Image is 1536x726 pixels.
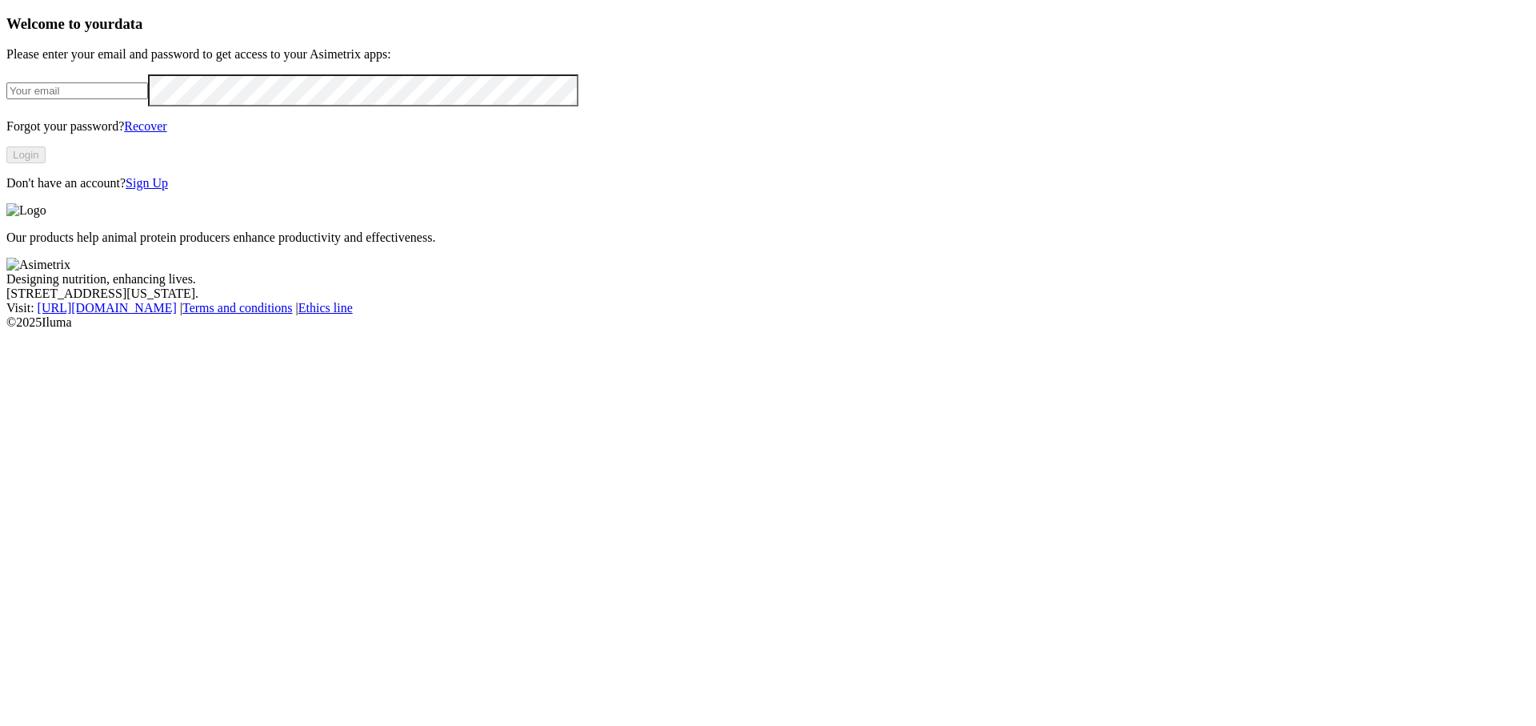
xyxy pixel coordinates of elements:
button: Login [6,146,46,163]
a: Sign Up [126,176,168,190]
div: [STREET_ADDRESS][US_STATE]. [6,287,1530,301]
p: Our products help animal protein producers enhance productivity and effectiveness. [6,231,1530,245]
img: Asimetrix [6,258,70,272]
h3: Welcome to your [6,15,1530,33]
a: [URL][DOMAIN_NAME] [38,301,177,315]
a: Terms and conditions [182,301,293,315]
div: Designing nutrition, enhancing lives. [6,272,1530,287]
div: © 2025 Iluma [6,315,1530,330]
p: Don't have an account? [6,176,1530,191]
a: Recover [124,119,166,133]
p: Please enter your email and password to get access to your Asimetrix apps: [6,47,1530,62]
p: Forgot your password? [6,119,1530,134]
div: Visit : | | [6,301,1530,315]
img: Logo [6,203,46,218]
a: Ethics line [298,301,353,315]
input: Your email [6,82,148,99]
span: data [114,15,142,32]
